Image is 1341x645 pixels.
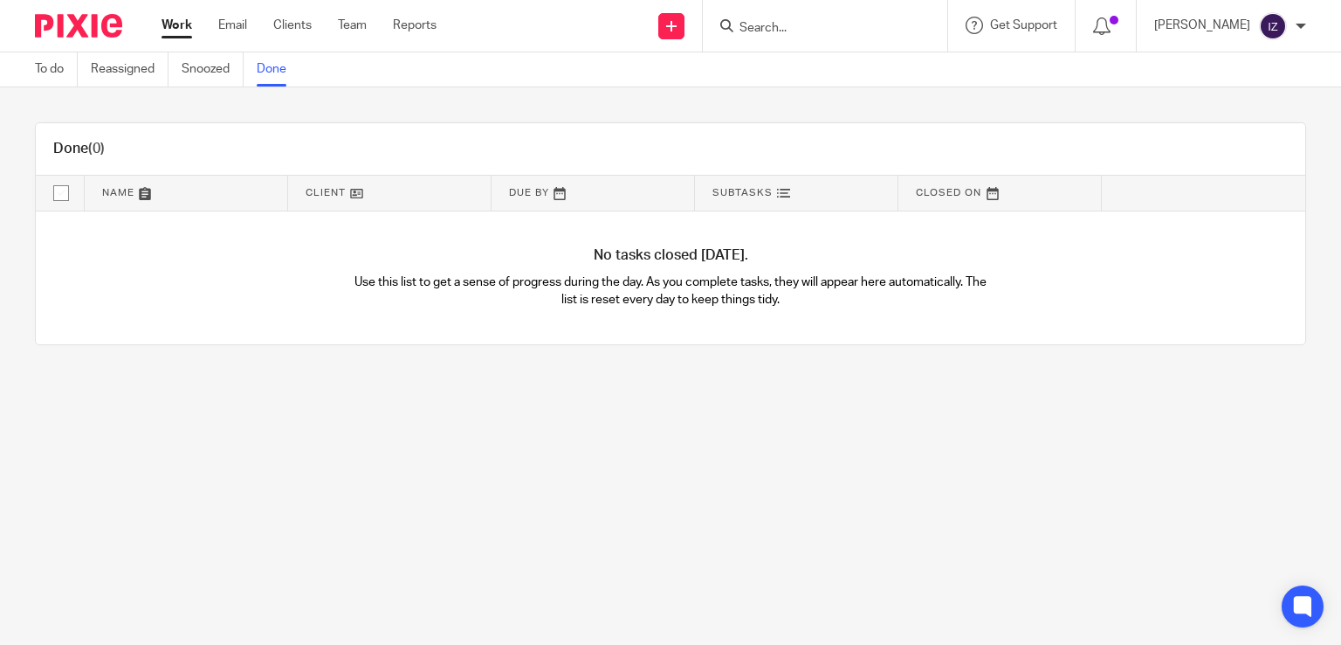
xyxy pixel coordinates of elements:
a: Work [162,17,192,34]
a: Email [218,17,247,34]
p: [PERSON_NAME] [1154,17,1250,34]
span: Get Support [990,19,1057,31]
h1: Done [53,140,105,158]
span: Subtasks [712,188,773,198]
a: Snoozed [182,52,244,87]
h4: No tasks closed [DATE]. [36,246,1305,265]
span: (0) [88,142,105,156]
a: To do [35,52,78,87]
a: Team [338,17,367,34]
a: Reassigned [91,52,168,87]
a: Clients [273,17,312,34]
a: Done [257,52,299,87]
input: Search [738,21,895,37]
a: Reports [393,17,437,34]
p: Use this list to get a sense of progress during the day. As you complete tasks, they will appear ... [354,274,988,309]
img: svg%3E [1259,12,1287,40]
img: Pixie [35,14,122,38]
